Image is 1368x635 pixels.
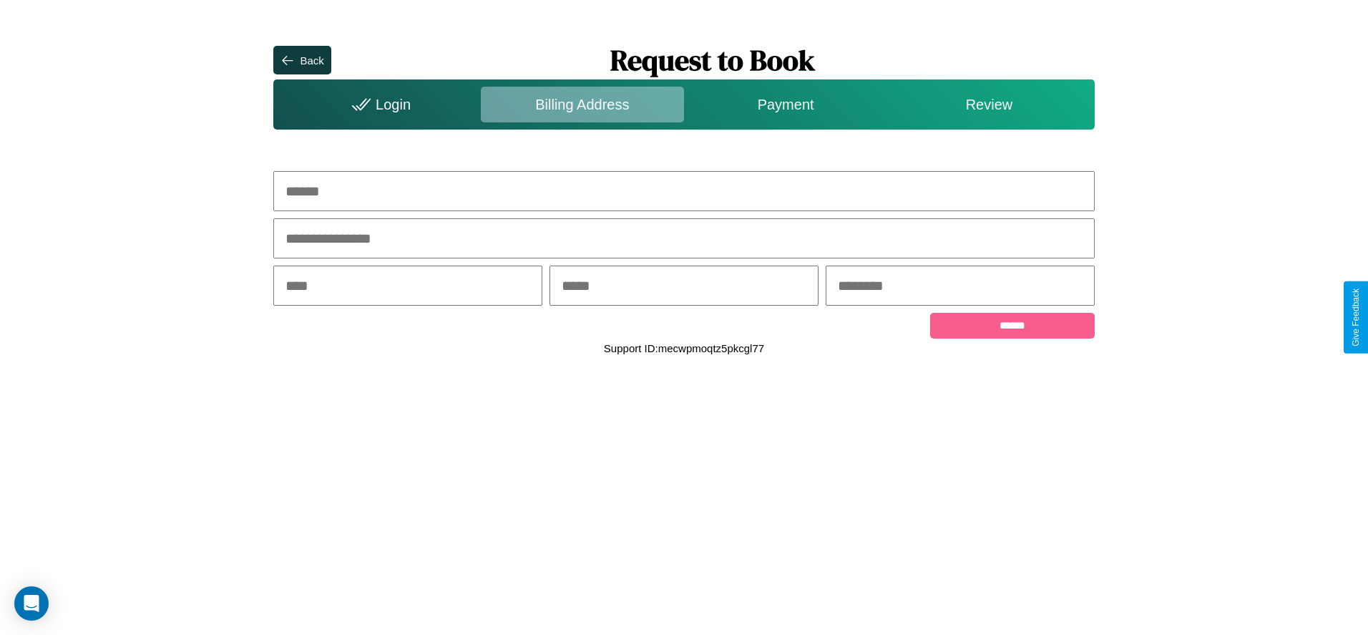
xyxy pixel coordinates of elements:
div: Login [277,87,480,122]
div: Billing Address [481,87,684,122]
div: Payment [684,87,887,122]
p: Support ID: mecwpmoqtz5pkcgl77 [604,339,764,358]
div: Review [887,87,1090,122]
div: Give Feedback [1351,289,1361,346]
button: Back [273,46,331,74]
div: Open Intercom Messenger [14,586,49,621]
div: Back [300,54,323,67]
h1: Request to Book [331,41,1095,79]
